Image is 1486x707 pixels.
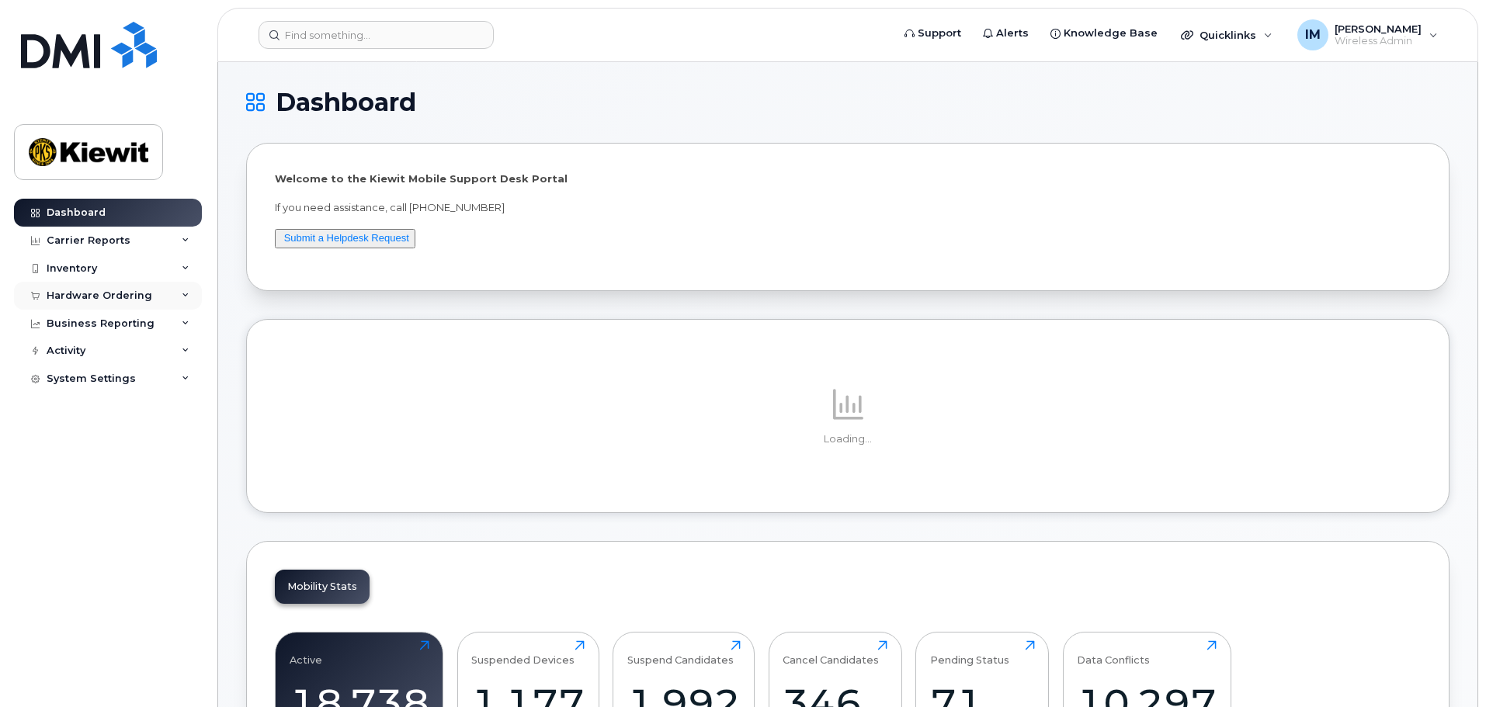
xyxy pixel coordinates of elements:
div: Data Conflicts [1077,640,1150,666]
p: Loading... [275,432,1421,446]
span: Dashboard [276,91,416,114]
p: If you need assistance, call [PHONE_NUMBER] [275,200,1421,215]
div: Suspended Devices [471,640,575,666]
div: Pending Status [930,640,1009,666]
p: Welcome to the Kiewit Mobile Support Desk Portal [275,172,1421,186]
a: Submit a Helpdesk Request [284,232,409,244]
iframe: Messenger Launcher [1418,639,1474,695]
button: Submit a Helpdesk Request [275,229,415,248]
div: Suspend Candidates [627,640,734,666]
div: Cancel Candidates [783,640,879,666]
div: Active [290,640,322,666]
